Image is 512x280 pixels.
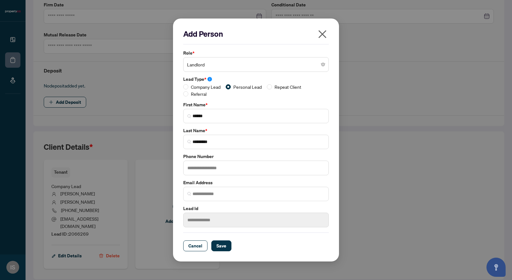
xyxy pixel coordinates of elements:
[188,241,202,251] span: Cancel
[231,83,264,90] span: Personal Lead
[317,29,328,39] span: close
[207,77,212,81] span: info-circle
[187,114,191,118] img: search_icon
[183,179,329,186] label: Email Address
[216,241,226,251] span: Save
[486,258,506,277] button: Open asap
[211,240,231,251] button: Save
[187,192,191,196] img: search_icon
[188,83,223,90] span: Company Lead
[183,49,329,57] label: Role
[187,140,191,144] img: search_icon
[321,63,325,66] span: close-circle
[183,240,207,251] button: Cancel
[183,127,329,134] label: Last Name
[183,205,329,212] label: Lead Id
[272,83,304,90] span: Repeat Client
[187,58,325,71] span: Landlord
[183,153,329,160] label: Phone Number
[188,90,209,97] span: Referral
[183,76,329,83] label: Lead Type
[183,29,329,39] h2: Add Person
[183,101,329,108] label: First Name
